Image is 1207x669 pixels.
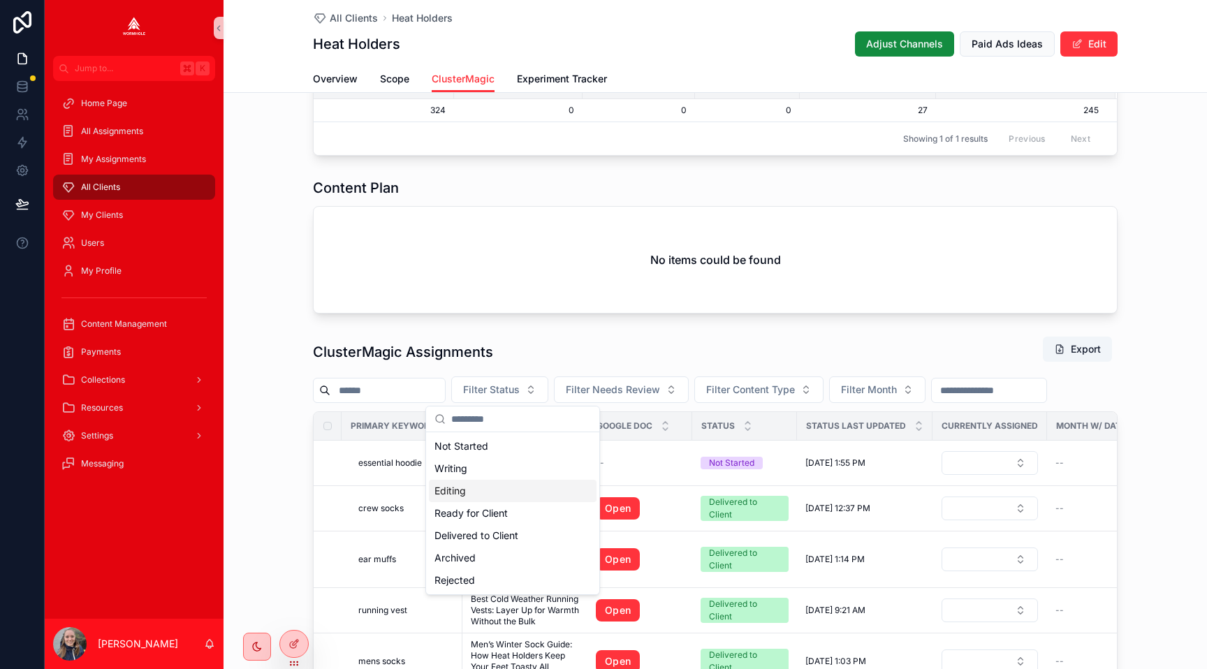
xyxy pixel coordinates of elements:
span: [DATE] 1:14 PM [805,554,865,565]
span: Jump to... [75,63,175,74]
span: Status Last Updated [806,420,906,432]
span: 245 [937,105,1099,116]
a: Home Page [53,91,215,116]
span: -- [1055,605,1064,616]
span: 0 [462,105,574,116]
span: Month w/ Dates [1056,420,1132,432]
button: Edit [1060,31,1118,57]
div: Not Started [429,435,597,457]
a: -- [1055,457,1150,469]
a: Open [596,599,684,622]
span: running vest [358,605,407,616]
span: -- [1055,503,1064,514]
a: Select Button [941,547,1039,572]
span: [DATE] 1:03 PM [805,656,866,667]
div: Delivered to Client [429,524,597,547]
span: ear muffs [358,554,396,565]
a: Delivered to Client [701,496,789,521]
span: Messaging [81,458,124,469]
span: All Clients [81,182,120,193]
h2: No items could be found [650,251,781,268]
span: Filter Content Type [706,383,795,397]
span: [DATE] 12:37 PM [805,503,870,514]
a: Delivered to Client [701,547,789,572]
a: Select Button [941,450,1039,476]
a: -- [1055,656,1150,667]
h1: Heat Holders [313,34,400,54]
div: Rejected [429,569,597,591]
span: 324 [330,105,446,116]
span: Google Doc [597,420,652,432]
a: -- [1055,605,1150,616]
a: Not Started [701,457,789,469]
a: Open [596,599,640,622]
span: ClusterMagic [432,72,495,86]
span: My Clients [81,209,123,221]
a: [DATE] 9:21 AM [805,605,924,616]
a: Content Management [53,311,215,337]
span: 27 [808,105,928,116]
span: Resources [81,402,123,413]
button: Select Button [942,497,1038,520]
span: Users [81,237,104,249]
a: Open [596,497,640,520]
a: Open [596,497,684,520]
button: Select Button [451,376,548,403]
span: Paid Ads Ideas [972,37,1043,51]
a: Open [596,548,684,571]
a: [DATE] 1:55 PM [805,457,924,469]
h1: Content Plan [313,178,399,198]
span: Experiment Tracker [517,72,607,86]
a: Overview [313,66,358,94]
span: Currently Assigned [942,420,1038,432]
span: Content Management [81,318,167,330]
span: Filter Needs Review [566,383,660,397]
a: Resources [53,395,215,420]
span: Best Cold Weather Running Vests: Layer Up for Warmth Without the Bulk [471,594,579,627]
span: Filter Month [841,383,897,397]
div: Ready for Client [429,502,597,524]
span: Primary Keyword [351,420,436,432]
span: All Clients [330,11,378,25]
span: Payments [81,346,121,358]
div: Delivered to Client [709,547,780,572]
a: Scope [380,66,409,94]
a: Users [53,230,215,256]
span: -- [1055,656,1064,667]
span: crew socks [358,503,404,514]
span: 0 [591,105,687,116]
a: Select Button [941,598,1039,623]
a: Payments [53,339,215,365]
div: Writing [429,457,597,480]
a: My Clients [53,203,215,228]
h1: ClusterMagic Assignments [313,342,493,362]
button: Select Button [829,376,926,403]
a: [DATE] 1:14 PM [805,554,924,565]
a: Collections [53,367,215,392]
a: Messaging [53,451,215,476]
button: Export [1043,337,1112,362]
div: Delivered to Client [709,496,780,521]
a: ear muffs [358,554,454,565]
a: My Assignments [53,147,215,172]
span: Adjust Channels [866,37,943,51]
div: Not Started [709,457,754,469]
a: mens socks [358,656,454,667]
span: 0 [703,105,791,116]
button: Select Button [942,547,1038,571]
a: crew socks [358,503,454,514]
a: Open [596,548,640,571]
span: -- [1055,457,1064,469]
button: Select Button [942,451,1038,475]
a: Experiment Tracker [517,66,607,94]
a: Delivered to Client [701,598,789,623]
span: Showing 1 of 1 results [903,133,988,145]
span: mens socks [358,656,405,667]
a: Settings [53,423,215,448]
button: Select Button [554,376,689,403]
span: essential hoodie [358,457,422,469]
a: All Clients [313,11,378,25]
a: Heat Holders [392,11,453,25]
img: App logo [123,17,145,39]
